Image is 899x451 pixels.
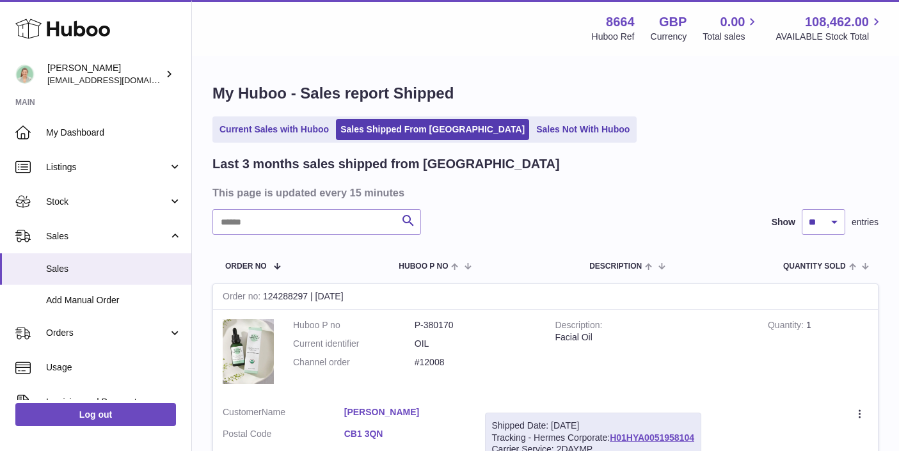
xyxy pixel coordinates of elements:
span: Description [589,262,642,271]
span: Invoicing and Payments [46,396,168,408]
span: 108,462.00 [805,13,869,31]
a: 108,462.00 AVAILABLE Stock Total [776,13,884,43]
span: My Dashboard [46,127,182,139]
strong: 8664 [606,13,635,31]
strong: Description [555,320,603,333]
span: Total sales [703,31,760,43]
span: entries [852,216,879,228]
span: Order No [225,262,267,271]
a: CB1 3QN [344,428,466,440]
span: [EMAIL_ADDRESS][DOMAIN_NAME] [47,75,188,85]
a: Log out [15,403,176,426]
strong: Order no [223,291,263,305]
span: AVAILABLE Stock Total [776,31,884,43]
dt: Channel order [293,356,415,368]
span: Listings [46,161,168,173]
div: Facial Oil [555,331,749,344]
span: 0.00 [720,13,745,31]
label: Show [772,216,795,228]
dt: Current identifier [293,338,415,350]
div: Currency [651,31,687,43]
span: Add Manual Order [46,294,182,306]
span: Quantity Sold [783,262,846,271]
div: Huboo Ref [592,31,635,43]
span: Orders [46,327,168,339]
dt: Name [223,406,344,422]
span: Stock [46,196,168,208]
span: Sales [46,230,168,242]
span: Usage [46,361,182,374]
a: Current Sales with Huboo [215,119,333,140]
h1: My Huboo - Sales report Shipped [212,83,879,104]
dt: Huboo P no [293,319,415,331]
h2: Last 3 months sales shipped from [GEOGRAPHIC_DATA] [212,155,560,173]
a: H01HYA0051958104 [610,432,694,443]
div: 124288297 | [DATE] [213,284,878,310]
span: Huboo P no [399,262,448,271]
a: Sales Shipped From [GEOGRAPHIC_DATA] [336,119,529,140]
dd: P-380170 [415,319,536,331]
div: [PERSON_NAME] [47,62,163,86]
dt: Postal Code [223,428,344,443]
img: 86641712262092.png [223,319,274,384]
div: Shipped Date: [DATE] [492,420,694,432]
strong: Quantity [768,320,806,333]
dd: #12008 [415,356,536,368]
td: 1 [758,310,878,397]
a: 0.00 Total sales [703,13,760,43]
a: Sales Not With Huboo [532,119,634,140]
strong: GBP [659,13,687,31]
span: Customer [223,407,262,417]
a: [PERSON_NAME] [344,406,466,418]
img: hello@thefacialcuppingexpert.com [15,65,35,84]
h3: This page is updated every 15 minutes [212,186,875,200]
dd: OIL [415,338,536,350]
span: Sales [46,263,182,275]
